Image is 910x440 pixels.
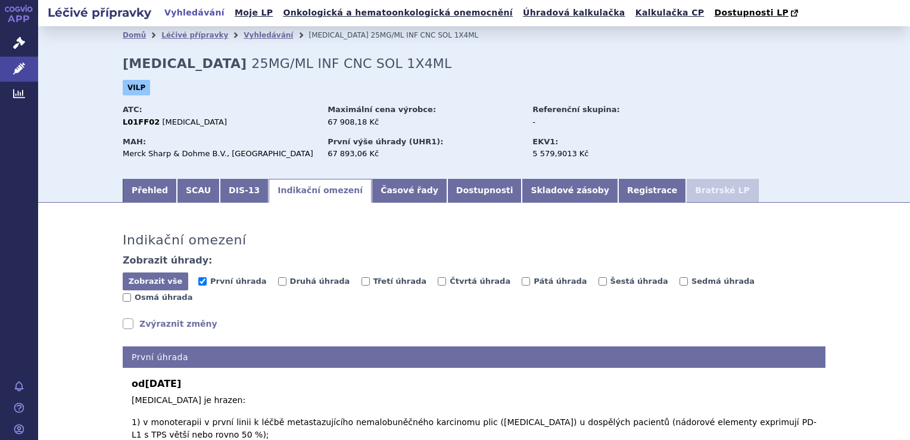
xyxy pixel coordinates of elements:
[145,378,181,389] span: [DATE]
[244,31,293,39] a: Vyhledávání
[438,277,446,286] input: Čtvrtá úhrada
[279,5,516,21] a: Onkologická a hematoonkologická onemocnění
[532,117,666,128] div: -
[123,293,131,302] input: Osmá úhrada
[161,5,228,21] a: Vyhledávání
[132,377,816,391] b: od
[123,31,146,39] a: Domů
[123,255,213,267] h4: Zobrazit úhrady:
[519,5,629,21] a: Úhradová kalkulačka
[328,137,443,146] strong: První výše úhrady (UHR1):
[123,80,150,95] span: VILP
[680,277,688,286] input: Sedmá úhrada
[290,277,350,286] span: Druhá úhrada
[534,277,587,286] span: Pátá úhrada
[220,179,269,203] a: DIS-13
[328,117,521,128] div: 67 908,18 Kč
[372,179,447,203] a: Časové řady
[123,179,177,203] a: Přehled
[522,179,618,203] a: Skladové zásoby
[278,277,286,286] input: Druhá úhrada
[610,277,668,286] span: Šestá úhrada
[123,318,217,330] a: Zvýraznit změny
[522,277,530,286] input: Pátá úhrada
[123,105,142,114] strong: ATC:
[269,179,372,203] a: Indikační omezení
[123,137,146,146] strong: MAH:
[532,137,558,146] strong: EKV1:
[231,5,276,21] a: Moje LP
[308,31,368,39] span: [MEDICAL_DATA]
[714,8,789,17] span: Dostupnosti LP
[532,105,619,114] strong: Referenční skupina:
[123,117,160,126] strong: L01FF02
[371,31,479,39] span: 25MG/ML INF CNC SOL 1X4ML
[373,277,427,286] span: Třetí úhrada
[177,179,220,203] a: SCAU
[123,148,316,159] div: Merck Sharp & Dohme B.V., [GEOGRAPHIC_DATA]
[447,179,522,203] a: Dostupnosti
[361,277,370,286] input: Třetí úhrada
[532,148,666,159] div: 5 579,9013 Kč
[123,346,825,368] h4: První úhrada
[123,272,188,290] button: Zobrazit vše
[198,277,207,286] input: První úhrada
[123,56,247,71] strong: [MEDICAL_DATA]
[210,277,266,286] span: První úhrada
[691,277,755,286] span: Sedmá úhrada
[161,31,228,39] a: Léčivé přípravky
[135,293,192,302] span: Osmá úhrada
[710,5,804,21] a: Dostupnosti LP
[450,277,510,286] span: Čtvrtá úhrada
[123,233,247,248] h3: Indikační omezení
[162,117,227,126] span: [MEDICAL_DATA]
[599,277,607,286] input: Šestá úhrada
[129,277,183,286] span: Zobrazit vše
[618,179,686,203] a: Registrace
[38,4,161,21] h2: Léčivé přípravky
[251,56,451,71] span: 25MG/ML INF CNC SOL 1X4ML
[632,5,708,21] a: Kalkulačka CP
[328,105,436,114] strong: Maximální cena výrobce:
[328,148,521,159] div: 67 893,06 Kč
